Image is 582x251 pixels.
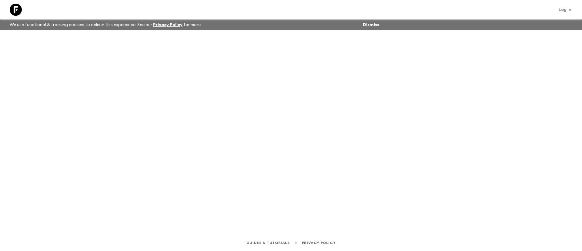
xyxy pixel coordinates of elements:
a: Privacy Policy [302,239,336,246]
p: We use functional & tracking cookies to deliver this experience. See our for more. [7,19,204,30]
a: Guides & Tutorials [246,239,290,246]
a: Log in [555,5,575,14]
button: Dismiss [361,21,381,29]
a: Privacy Policy [153,23,182,27]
